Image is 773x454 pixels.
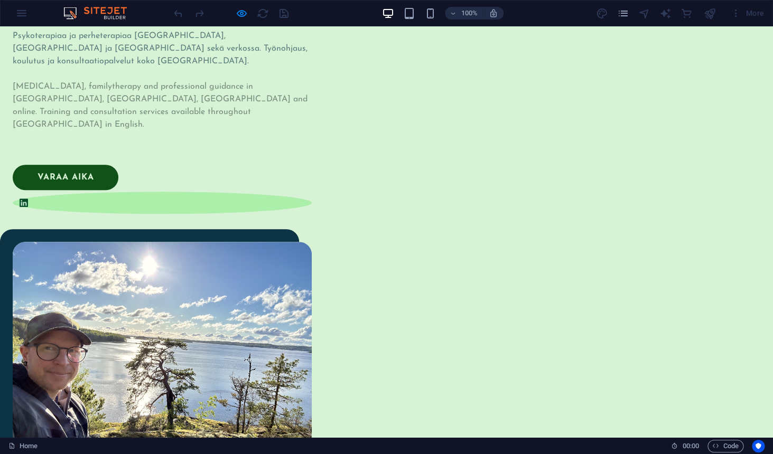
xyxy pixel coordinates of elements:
button: Code [707,440,743,452]
img: Editor Logo [61,7,140,20]
i: On resize automatically adjust zoom level to fit chosen device. [488,8,498,18]
button: 100% [445,7,482,20]
button: pages [617,7,629,20]
span: : [690,442,691,450]
span: Psykoterapiaa ja perheterapiaa [GEOGRAPHIC_DATA], [GEOGRAPHIC_DATA] ja [GEOGRAPHIC_DATA] sekä ver... [13,5,308,39]
button: Usercentrics [752,440,765,452]
span: 00 00 [682,440,699,452]
h6: 100% [461,7,478,20]
p: [MEDICAL_DATA], familytherapy and professional guidance in [GEOGRAPHIC_DATA], [GEOGRAPHIC_DATA], ... [13,54,312,105]
a: Click to cancel selection. Double-click to open Pages [8,440,38,452]
h6: Session time [671,440,699,452]
span: Code [712,440,739,452]
a: varaa aika [13,138,118,164]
